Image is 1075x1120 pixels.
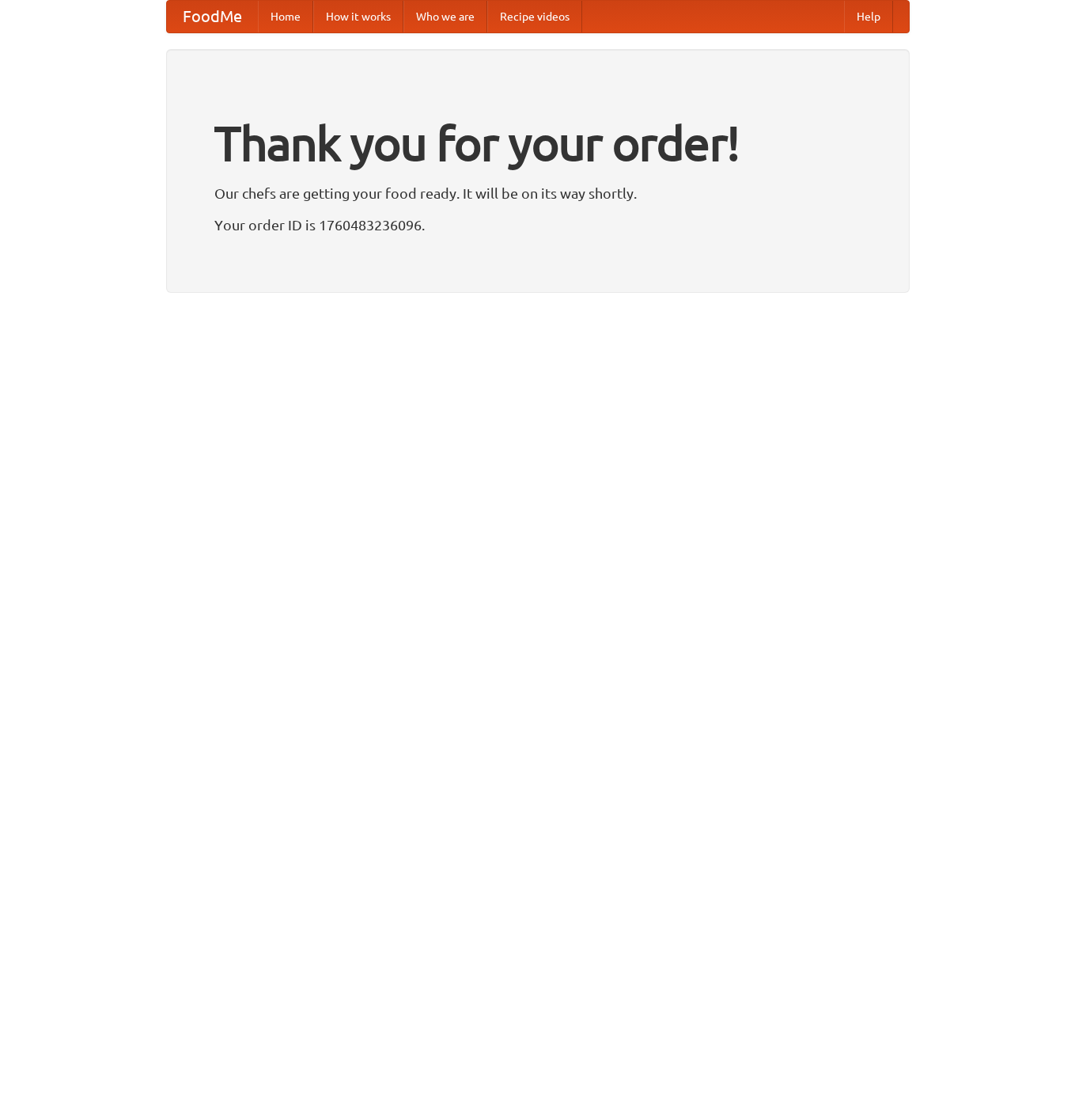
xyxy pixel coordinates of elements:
h1: Thank you for your order! [214,105,861,181]
a: Who we are [403,1,487,32]
p: Our chefs are getting your food ready. It will be on its way shortly. [214,181,861,205]
a: How it works [313,1,403,32]
a: Home [258,1,313,32]
a: FoodMe [167,1,258,32]
a: Recipe videos [487,1,582,32]
p: Your order ID is 1760483236096. [214,213,861,237]
a: Help [844,1,893,32]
